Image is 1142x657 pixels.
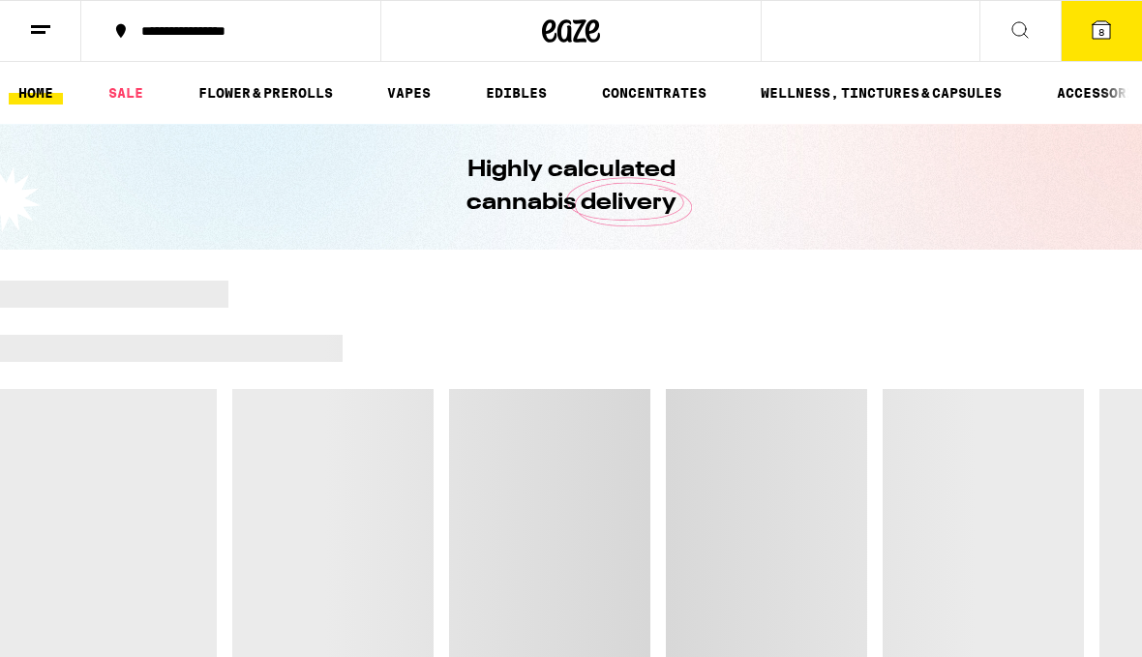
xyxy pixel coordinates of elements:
a: CONCENTRATES [592,81,716,105]
h1: Highly calculated cannabis delivery [411,154,731,220]
a: VAPES [377,81,440,105]
a: HOME [9,81,63,105]
a: SALE [99,81,153,105]
a: EDIBLES [476,81,556,105]
a: WELLNESS, TINCTURES & CAPSULES [751,81,1011,105]
a: FLOWER & PREROLLS [189,81,343,105]
button: 8 [1061,1,1142,61]
span: 8 [1098,26,1104,38]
